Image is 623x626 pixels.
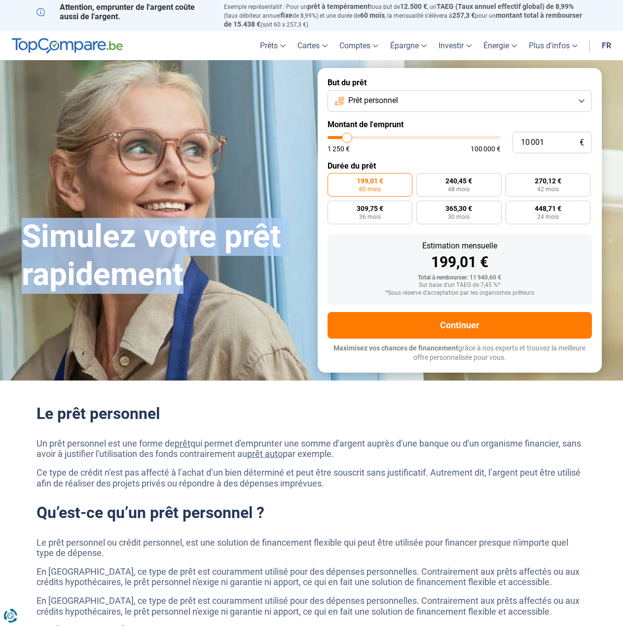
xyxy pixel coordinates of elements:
[335,275,584,281] div: Total à rembourser: 11 940,60 €
[360,11,385,19] span: 60 mois
[477,31,523,60] a: Énergie
[437,2,574,10] span: TAEG (Taux annuel effectif global) de 8,99%
[523,31,584,60] a: Plus d'infos
[281,11,293,19] span: fixe
[37,537,587,558] p: Le prêt personnel ou crédit personnel, est une solution de financement flexible qui peut être uti...
[37,595,587,617] p: En [GEOGRAPHIC_DATA], ce type de prêt est couramment utilisé pour des dépenses personnelles. Cont...
[452,11,475,19] span: 257,3 €
[22,218,306,294] h1: Simulez votre prêt rapidement
[292,31,333,60] a: Cartes
[359,186,381,192] span: 60 mois
[328,161,592,171] label: Durée du prêt
[580,139,584,147] span: €
[224,11,582,28] span: montant total à rembourser de 15.438 €
[37,467,587,488] p: Ce type de crédit n’est pas affecté à l’achat d’un bien déterminé et peut être souscrit sans just...
[357,177,383,184] span: 199,01 €
[335,282,584,289] div: Sur base d'un TAEG de 7,45 %*
[328,90,592,112] button: Prêt personnel
[37,2,212,21] p: Attention, emprunter de l'argent coûte aussi de l'argent.
[307,2,370,10] span: prêt à tempérament
[328,145,350,152] span: 1 250 €
[37,503,587,522] h2: Qu’est-ce qu’un prêt personnel ?
[448,214,470,220] span: 30 mois
[328,312,592,339] button: Continuer
[335,290,584,297] div: *Sous réserve d'acceptation par les organismes prêteurs
[247,449,283,459] a: prêt auto
[400,2,427,10] span: 12.500 €
[333,31,384,60] a: Comptes
[335,242,584,250] div: Estimation mensuelle
[175,438,190,449] a: prêt
[537,186,559,192] span: 42 mois
[12,38,123,54] img: TopCompare
[535,177,561,184] span: 270,12 €
[384,31,433,60] a: Épargne
[433,31,477,60] a: Investir
[357,205,383,212] span: 309,75 €
[224,2,587,29] p: Exemple représentatif : Pour un tous but de , un (taux débiteur annuel de 8,99%) et une durée de ...
[37,566,587,588] p: En [GEOGRAPHIC_DATA], ce type de prêt est couramment utilisé pour des dépenses personnelles. Cont...
[596,31,617,60] a: fr
[535,205,561,212] span: 448,71 €
[335,255,584,270] div: 199,01 €
[328,78,592,87] label: But du prêt
[445,205,472,212] span: 365,30 €
[448,186,470,192] span: 48 mois
[537,214,559,220] span: 24 mois
[359,214,381,220] span: 36 mois
[328,120,592,129] label: Montant de l'emprunt
[37,438,587,459] p: Un prêt personnel est une forme de qui permet d'emprunter une somme d'argent auprès d'une banque ...
[445,177,472,184] span: 240,45 €
[348,95,398,106] span: Prêt personnel
[333,344,458,352] span: Maximisez vos chances de financement
[471,145,501,152] span: 100 000 €
[254,31,292,60] a: Prêts
[37,404,587,423] h2: Le prêt personnel
[328,344,592,363] p: grâce à nos experts et trouvez la meilleure offre personnalisée pour vous.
